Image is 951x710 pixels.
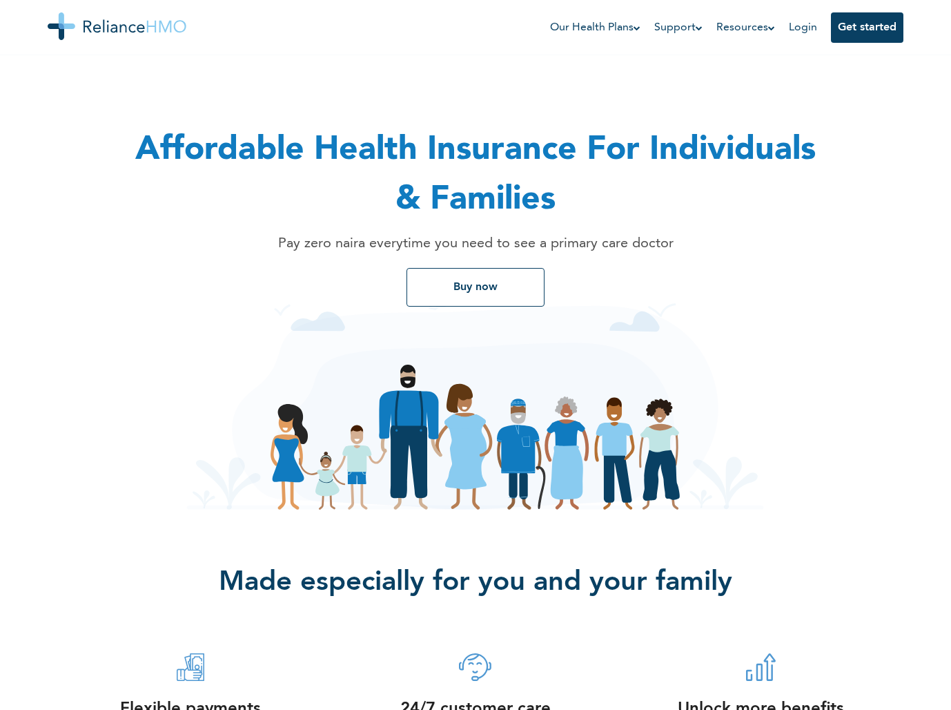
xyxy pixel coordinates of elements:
a: Support [654,19,703,36]
p: Pay zero naira everytime you need to see a primary care doctor [165,233,786,254]
button: Buy now [406,268,545,307]
button: Get started [831,12,903,43]
img: getcash.svg [177,653,204,681]
a: Resources [716,19,775,36]
a: Login [789,22,817,33]
img: Reliance HMO's Logo [48,12,186,40]
h1: Affordable Health Insurance For Individuals & Families [130,126,821,225]
a: Our Health Plans [550,19,640,36]
img: customerservice.svg [459,653,491,681]
img: benefits.svg [746,653,776,681]
h2: Made especially for you and your family [48,521,903,624]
